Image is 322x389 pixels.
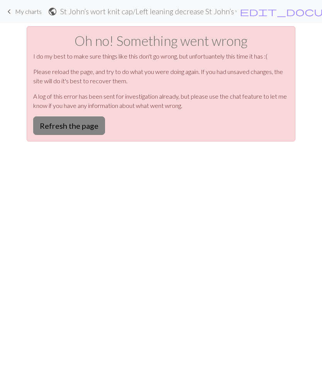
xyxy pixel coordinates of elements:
[5,6,14,17] span: keyboard_arrow_left
[33,116,105,135] button: Refresh the page
[48,6,57,17] span: public
[33,67,289,86] p: Please reload the page, and try to do what you were doing again. If you had unsaved changes, the ...
[15,8,42,15] span: My charts
[5,5,42,18] a: My charts
[33,92,289,110] p: A log of this error has been sent for investigation already, but please use the chat feature to l...
[60,7,236,16] h2: St John’s wort knit cap / Left leaning decrease St John’s wort knit cap
[33,52,289,61] p: I do my best to make sure things like this don't go wrong, but unfortuantely this time it has :(
[33,33,289,49] h1: Oh no! Something went wrong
